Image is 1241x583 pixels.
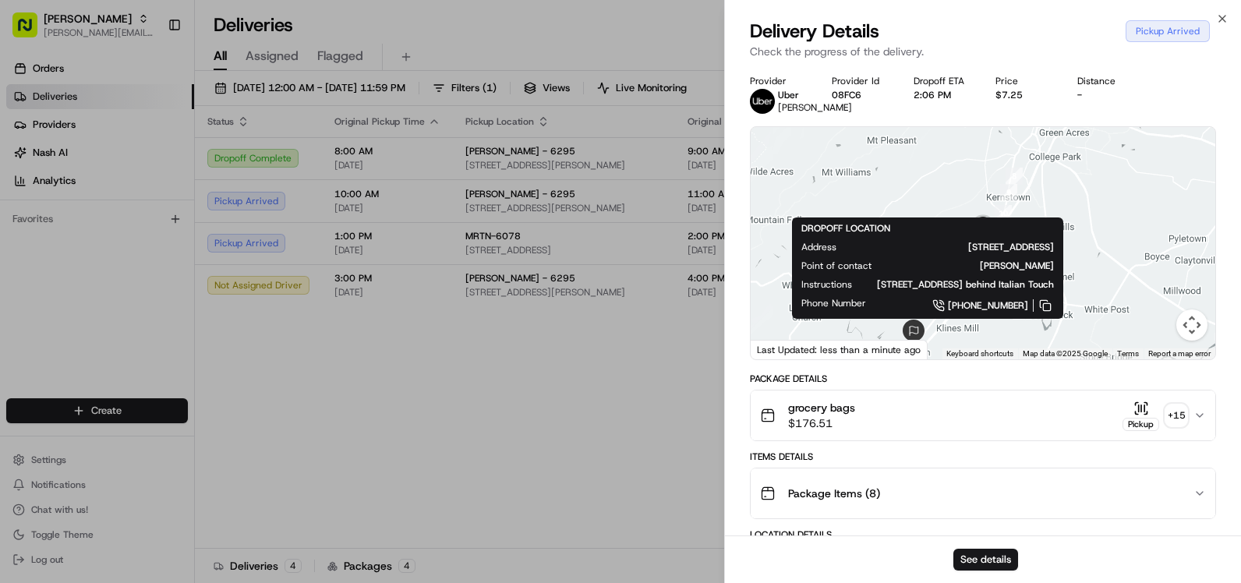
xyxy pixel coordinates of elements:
div: 9 [1000,184,1017,201]
img: Google [755,339,806,359]
span: Pylon [155,264,189,276]
button: grocery bags$176.51Pickup+15 [751,390,1215,440]
div: Provider [750,75,807,87]
span: [STREET_ADDRESS] [861,241,1054,253]
a: [PHONE_NUMBER] [891,297,1054,314]
img: 1736555255976-a54dd68f-1ca7-489b-9aae-adbdc363a1c4 [16,149,44,177]
div: 10 [995,205,1012,222]
div: Items Details [750,450,1216,463]
div: Price [995,75,1052,87]
div: 8 [1006,168,1023,185]
div: 2:06 PM [914,89,971,101]
span: [PHONE_NUMBER] [948,299,1028,312]
button: Package Items (8) [751,468,1215,518]
a: Powered byPylon [110,263,189,276]
a: Open this area in Google Maps (opens a new window) [755,339,806,359]
div: Pickup [1123,418,1159,431]
img: Nash [16,16,47,47]
span: [STREET_ADDRESS] behind Italian Touch [877,278,1054,291]
img: profile_uber_ahold_partner.png [750,89,775,114]
div: - [1077,89,1134,101]
div: Last Updated: less than a minute ago [751,340,928,359]
a: Report a map error [1148,349,1211,358]
span: Delivery Details [750,19,879,44]
span: $176.51 [788,415,855,431]
button: See details [953,549,1018,571]
span: [PERSON_NAME] [778,101,852,114]
span: Package Items ( 8 ) [788,486,880,501]
div: Start new chat [53,149,256,164]
p: Welcome 👋 [16,62,284,87]
a: 💻API Documentation [126,220,256,248]
button: Pickup [1123,401,1159,431]
span: grocery bags [788,400,855,415]
a: Terms [1117,349,1139,358]
span: Map data ©2025 Google [1023,349,1108,358]
span: DROPOFF LOCATION [801,222,890,235]
button: 08FC6 [832,89,861,101]
div: 📗 [16,228,28,240]
button: Start new chat [265,154,284,172]
button: Pickup+15 [1123,401,1187,431]
div: 💻 [132,228,144,240]
div: + 15 [1165,405,1187,426]
div: Location Details [750,528,1216,541]
div: We're available if you need us! [53,164,197,177]
div: Package Details [750,373,1216,385]
div: Dropoff ETA [914,75,971,87]
a: 📗Knowledge Base [9,220,126,248]
span: [PERSON_NAME] [896,260,1054,272]
div: Distance [1077,75,1134,87]
input: Clear [41,101,257,117]
button: Keyboard shortcuts [946,348,1013,359]
p: Check the progress of the delivery. [750,44,1216,59]
span: Address [801,241,836,253]
span: Knowledge Base [31,226,119,242]
span: API Documentation [147,226,250,242]
span: Point of contact [801,260,872,272]
span: Phone Number [801,297,866,309]
span: Instructions [801,278,852,291]
span: Uber [778,89,799,101]
div: Provider Id [832,75,889,87]
div: $7.25 [995,89,1052,101]
button: Map camera controls [1176,309,1207,341]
